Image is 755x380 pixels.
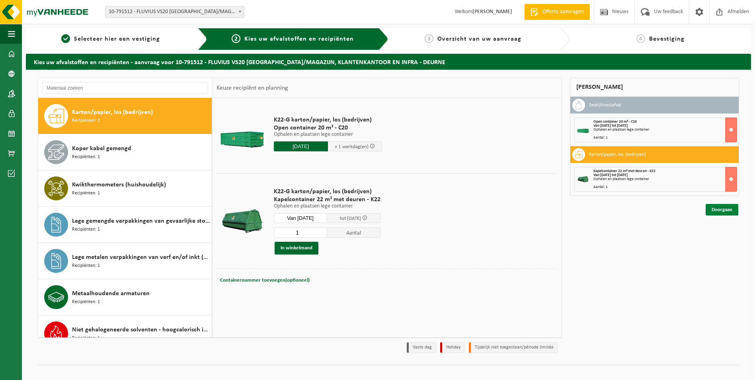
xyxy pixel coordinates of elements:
span: Kwikthermometers (huishoudelijk) [72,180,166,190]
input: Selecteer datum [274,213,327,223]
span: Recipiënten: 1 [72,298,100,306]
a: Doorgaan [706,204,738,215]
div: [PERSON_NAME] [570,78,739,97]
span: tot [DATE] [340,216,361,221]
span: Karton/papier, los (bedrijven) [72,108,153,117]
span: Kapelcontainer 22 m³ met deuren - K22 [593,169,656,173]
span: Metaalhoudende armaturen [72,289,150,298]
h3: Karton/papier, los (bedrijven) [589,148,646,161]
li: Tijdelijk niet toegestaan/période limitée [469,342,558,353]
span: Niet gehalogeneerde solventen - hoogcalorisch in kleinverpakking [72,325,210,335]
div: Keuze recipiënt en planning [213,78,292,98]
input: Selecteer datum [274,141,328,151]
span: Lege metalen verpakkingen van verf en/of inkt (schraapschoon) [72,253,210,262]
span: Offerte aanvragen [540,8,586,16]
span: Selecteer hier een vestiging [74,36,160,42]
span: K22-G karton/papier, los (bedrijven) [274,188,380,196]
strong: Van [DATE] tot [DATE] [593,123,628,128]
button: Niet gehalogeneerde solventen - hoogcalorisch in kleinverpakking Recipiënten: 1 [38,315,212,352]
li: Holiday [440,342,465,353]
p: Ophalen en plaatsen lege container [274,132,382,137]
span: 1 [61,34,70,43]
button: Containernummer toevoegen(optioneel) [219,275,310,286]
span: Recipiënten: 1 [72,226,100,233]
strong: [PERSON_NAME] [472,9,512,15]
button: Lege metalen verpakkingen van verf en/of inkt (schraapschoon) Recipiënten: 1 [38,243,212,279]
input: Materiaal zoeken [42,82,208,94]
span: Bevestiging [649,36,685,42]
span: Overzicht van uw aanvraag [437,36,521,42]
a: Offerte aanvragen [524,4,590,20]
a: 1Selecteer hier een vestiging [30,34,191,44]
button: Karton/papier, los (bedrijven) Recipiënten: 2 [38,98,212,134]
button: Metaalhoudende armaturen Recipiënten: 1 [38,279,212,315]
span: 3 [425,34,433,43]
button: Lege gemengde verpakkingen van gevaarlijke stoffen Recipiënten: 1 [38,207,212,243]
h2: Kies uw afvalstoffen en recipiënten - aanvraag voor 10-791512 - FLUVIUS VS20 [GEOGRAPHIC_DATA]/MA... [26,54,751,69]
span: Recipiënten: 1 [72,190,100,197]
div: Ophalen en plaatsen lege container [593,177,737,181]
span: + 1 werkdag(en) [335,144,369,149]
span: Kapelcontainer 22 m³ met deuren - K22 [274,196,380,204]
span: 2 [232,34,240,43]
h3: Bedrijfsrestafval [589,99,621,112]
button: Kwikthermometers (huishoudelijk) Recipiënten: 1 [38,170,212,207]
button: Koper kabel gemengd Recipiënten: 1 [38,134,212,170]
span: Aantal [327,227,380,238]
span: Kies uw afvalstoffen en recipiënten [244,36,354,42]
div: Ophalen en plaatsen lege container [593,128,737,132]
span: 10-791512 - FLUVIUS VS20 ANTWERPEN/MAGAZIJN, KLANTENKANTOOR EN INFRA - DEURNE [105,6,244,18]
span: Open container 20 m³ - C20 [593,119,637,124]
span: Koper kabel gemengd [72,144,131,153]
div: Aantal: 1 [593,136,737,140]
span: 4 [636,34,645,43]
span: Recipiënten: 1 [72,153,100,161]
span: Open container 20 m³ - C20 [274,124,382,132]
strong: Van [DATE] tot [DATE] [593,173,628,177]
span: Recipiënten: 1 [72,262,100,270]
div: Aantal: 1 [593,185,737,189]
span: Containernummer toevoegen(optioneel) [220,278,310,283]
button: In winkelmand [275,242,318,255]
span: K22-G karton/papier, los (bedrijven) [274,116,382,124]
span: Recipiënten: 1 [72,335,100,342]
span: Lege gemengde verpakkingen van gevaarlijke stoffen [72,216,210,226]
li: Vaste dag [407,342,436,353]
span: Recipiënten: 2 [72,117,100,125]
span: 10-791512 - FLUVIUS VS20 ANTWERPEN/MAGAZIJN, KLANTENKANTOOR EN INFRA - DEURNE [105,6,244,18]
p: Ophalen en plaatsen lege container [274,204,380,209]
